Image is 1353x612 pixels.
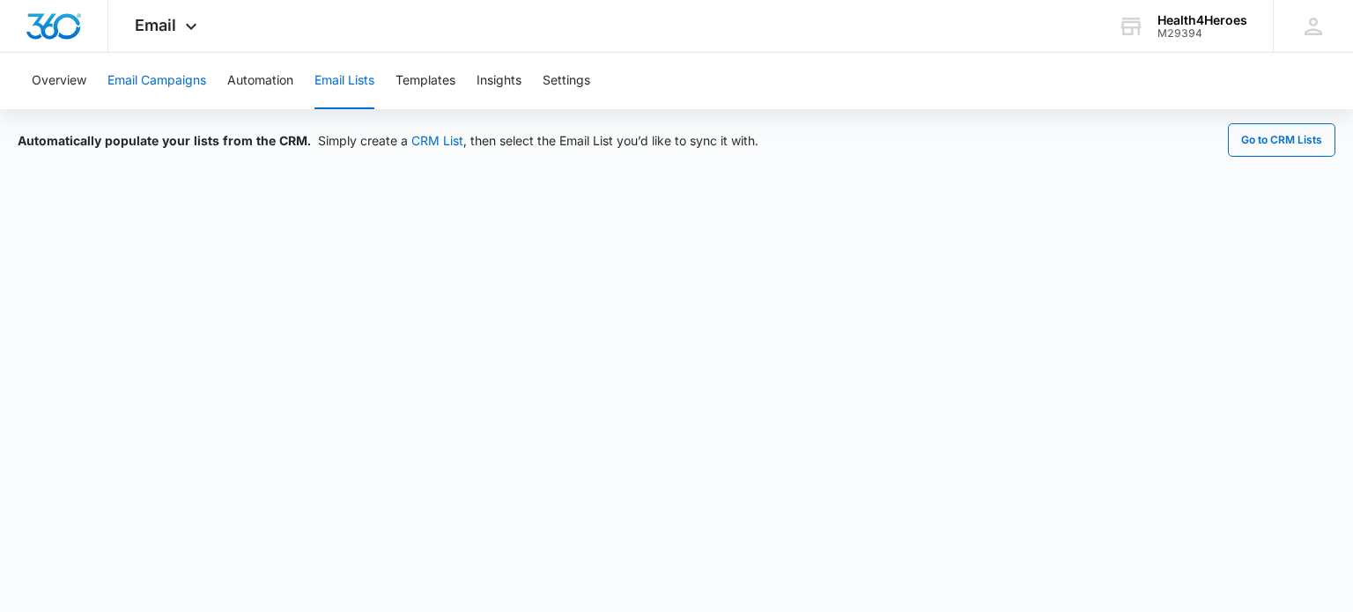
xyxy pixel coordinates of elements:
[18,133,311,148] span: Automatically populate your lists from the CRM.
[18,131,758,150] div: Simply create a , then select the Email List you’d like to sync it with.
[107,53,206,109] button: Email Campaigns
[477,53,521,109] button: Insights
[227,53,293,109] button: Automation
[411,133,463,148] a: CRM List
[396,53,455,109] button: Templates
[1157,27,1247,40] div: account id
[32,53,86,109] button: Overview
[1228,123,1335,157] button: Go to CRM Lists
[1157,13,1247,27] div: account name
[314,53,374,109] button: Email Lists
[543,53,590,109] button: Settings
[135,16,176,34] span: Email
